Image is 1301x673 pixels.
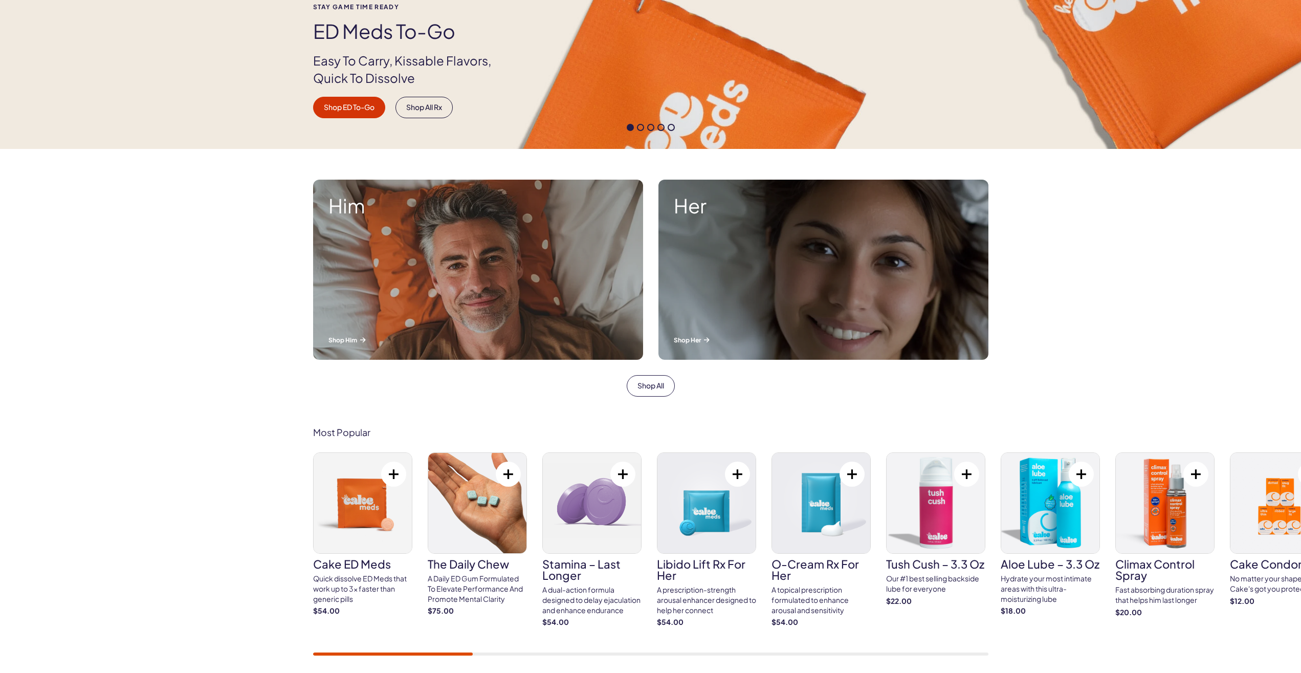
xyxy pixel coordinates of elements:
[674,336,973,344] p: Shop Her
[657,617,756,627] strong: $54.00
[651,172,996,367] a: A woman smiling while lying in bed. Her Shop Her
[314,453,412,553] img: Cake ED Meds
[772,453,870,553] img: O-Cream Rx for Her
[428,452,527,616] a: The Daily Chew The Daily Chew A Daily ED Gum Formulated To Elevate Performance And Promote Mental...
[1001,574,1100,604] div: Hydrate your most intimate areas with this ultra-moisturizing lube
[542,558,642,581] h3: Stamina – Last Longer
[657,558,756,581] h3: Libido Lift Rx For Her
[428,606,527,616] strong: $75.00
[1001,558,1100,570] h3: Aloe Lube – 3.3 oz
[1115,558,1215,581] h3: Climax Control Spray
[657,453,756,553] img: Libido Lift Rx For Her
[543,453,641,553] img: Stamina – Last Longer
[328,195,628,216] strong: Him
[313,97,385,118] a: Shop ED To-Go
[1001,606,1100,616] strong: $18.00
[313,20,509,42] h1: ED Meds to-go
[627,375,675,397] a: Shop All
[313,452,412,616] a: Cake ED Meds Cake ED Meds Quick dissolve ED Meds that work up to 3x faster than generic pills $54.00
[887,453,985,553] img: Tush Cush – 3.3 oz
[428,574,527,604] div: A Daily ED Gum Formulated To Elevate Performance And Promote Mental Clarity
[542,585,642,615] div: A dual-action formula designed to delay ejaculation and enhance endurance
[328,336,628,344] p: Shop Him
[674,195,973,216] strong: Her
[886,574,985,594] div: Our #1 best selling backside lube for everyone
[542,452,642,627] a: Stamina – Last Longer Stamina – Last Longer A dual-action formula designed to delay ejaculation a...
[428,558,527,570] h3: The Daily Chew
[1115,452,1215,617] a: Climax Control Spray Climax Control Spray Fast absorbing duration spray that helps him last longe...
[305,172,651,367] a: A man smiling while lying in bed. Him Shop Him
[1001,452,1100,616] a: Aloe Lube – 3.3 oz Aloe Lube – 3.3 oz Hydrate your most intimate areas with this ultra-moisturizi...
[313,558,412,570] h3: Cake ED Meds
[771,585,871,615] div: A topical prescription formulated to enhance arousal and sensitivity
[886,558,985,570] h3: Tush Cush – 3.3 oz
[313,4,509,10] span: Stay Game time ready
[428,453,526,553] img: The Daily Chew
[1116,453,1214,553] img: Climax Control Spray
[1115,607,1215,618] strong: $20.00
[886,596,985,606] strong: $22.00
[886,452,985,606] a: Tush Cush – 3.3 oz Tush Cush – 3.3 oz Our #1 best selling backside lube for everyone $22.00
[542,617,642,627] strong: $54.00
[313,52,509,86] p: Easy To Carry, Kissable Flavors, Quick To Dissolve
[1001,453,1099,553] img: Aloe Lube – 3.3 oz
[1115,585,1215,605] div: Fast absorbing duration spray that helps him last longer
[313,606,412,616] strong: $54.00
[657,452,756,627] a: Libido Lift Rx For Her Libido Lift Rx For Her A prescription-strength arousal enhancer designed t...
[657,585,756,615] div: A prescription-strength arousal enhancer designed to help her connect
[771,452,871,627] a: O-Cream Rx for Her O-Cream Rx for Her A topical prescription formulated to enhance arousal and se...
[395,97,453,118] a: Shop All Rx
[771,617,871,627] strong: $54.00
[313,574,412,604] div: Quick dissolve ED Meds that work up to 3x faster than generic pills
[771,558,871,581] h3: O-Cream Rx for Her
